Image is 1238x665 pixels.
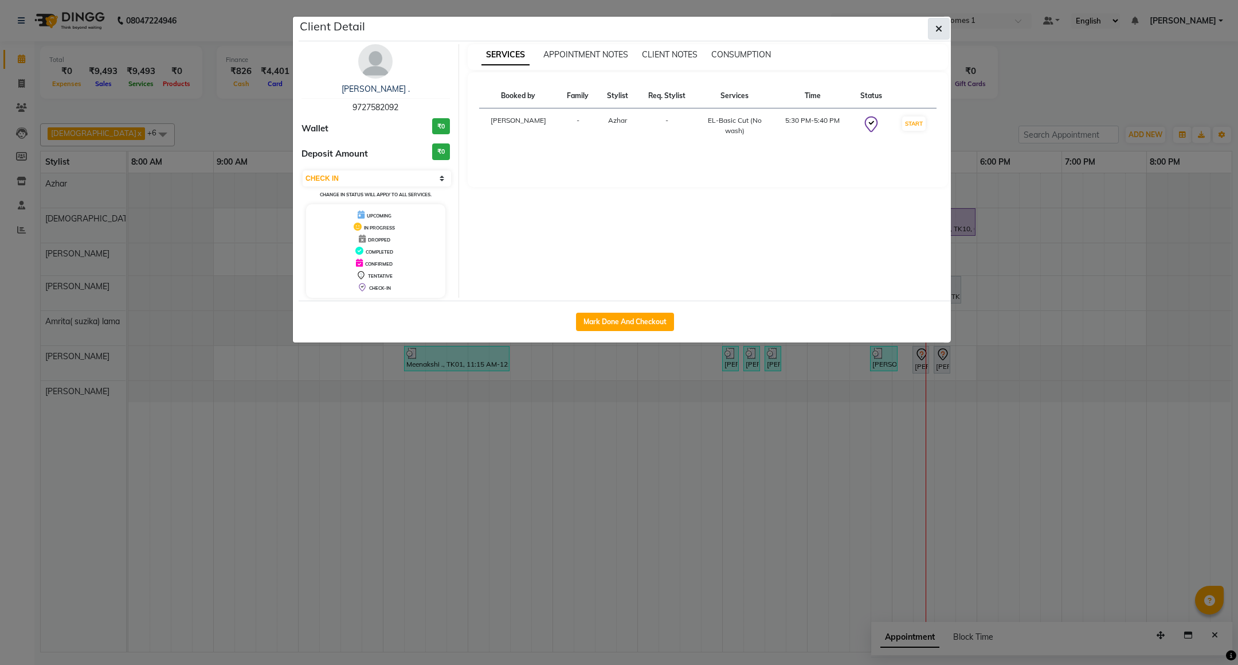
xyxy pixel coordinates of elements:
span: 9727582092 [352,102,398,112]
span: UPCOMING [367,213,391,219]
th: Stylist [598,84,637,108]
h5: Client Detail [300,18,365,35]
span: SERVICES [481,45,530,65]
td: - [558,108,598,143]
span: CONFIRMED [365,261,393,267]
span: CONSUMPTION [711,49,771,60]
th: Status [851,84,891,108]
h3: ₹0 [432,118,450,135]
td: - [638,108,696,143]
img: avatar [358,44,393,79]
div: EL-Basic Cut (No wash) [703,115,767,136]
button: Mark Done And Checkout [576,313,674,331]
button: START [902,116,926,131]
td: 5:30 PM-5:40 PM [774,108,851,143]
span: Wallet [301,122,328,135]
th: Time [774,84,851,108]
th: Booked by [479,84,558,108]
h3: ₹0 [432,143,450,160]
td: [PERSON_NAME] [479,108,558,143]
span: APPOINTMENT NOTES [543,49,628,60]
span: TENTATIVE [368,273,393,279]
span: DROPPED [368,237,390,243]
th: Services [696,84,774,108]
span: COMPLETED [366,249,393,255]
span: Azhar [608,116,627,125]
span: IN PROGRESS [364,225,395,231]
a: [PERSON_NAME] . [342,84,410,94]
span: CLIENT NOTES [642,49,698,60]
th: Family [558,84,598,108]
span: CHECK-IN [369,285,391,291]
small: Change in status will apply to all services. [320,192,432,197]
th: Req. Stylist [638,84,696,108]
span: Deposit Amount [301,147,368,161]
